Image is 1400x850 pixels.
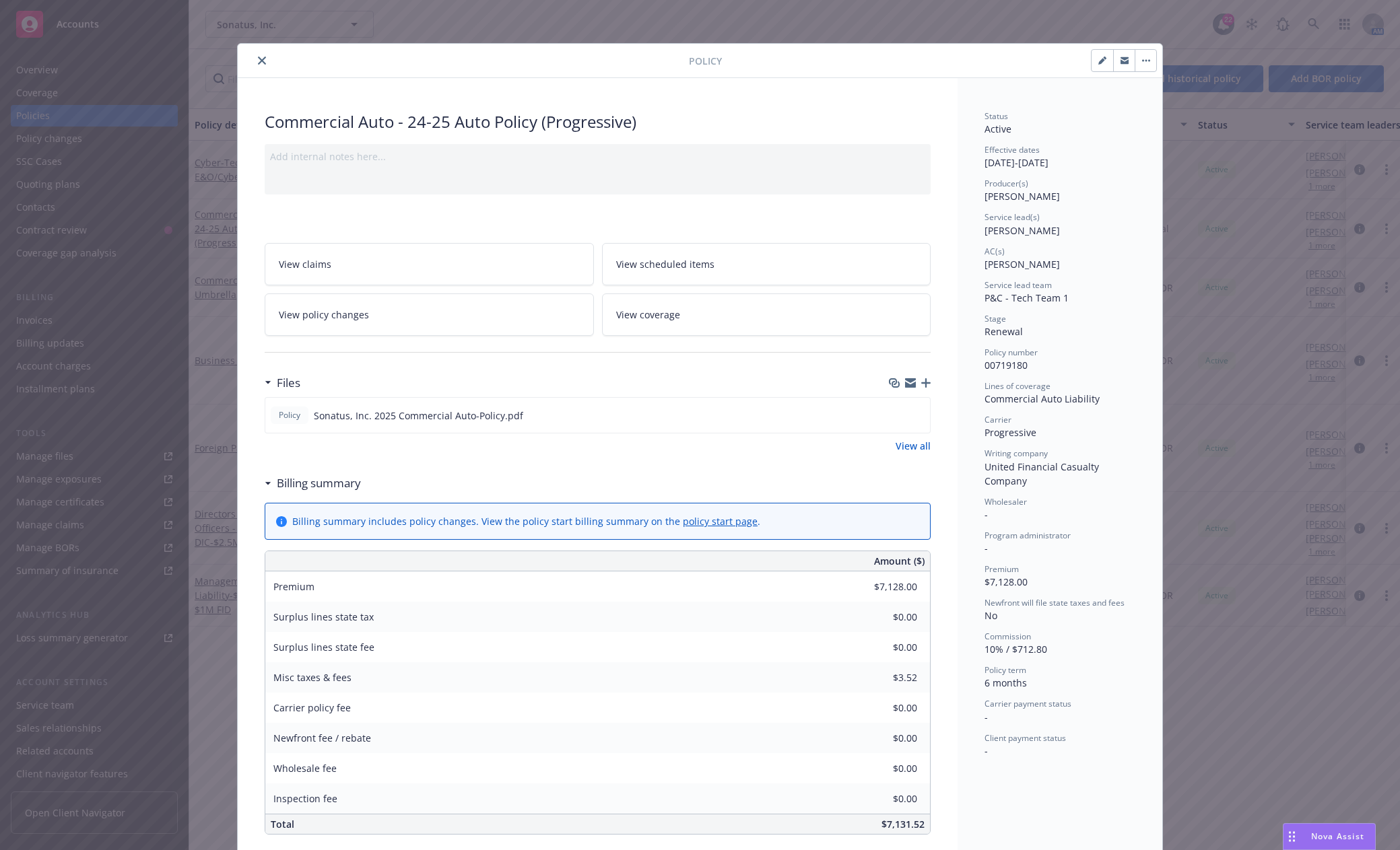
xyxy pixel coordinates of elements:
span: Renewal [985,325,1023,338]
button: close [254,52,270,69]
span: Status [985,110,1008,122]
span: Active [985,122,1011,135]
span: [PERSON_NAME] [985,224,1060,237]
span: - [985,744,988,757]
span: P&C - Tech Team 1 [985,291,1069,304]
span: Newfront will file state taxes and fees [985,597,1125,608]
button: download file [891,409,902,423]
a: View scheduled items [602,243,931,285]
input: 0.00 [838,637,925,658]
h3: Files [277,374,300,392]
span: Inspection fee [273,792,337,805]
span: Service lead team [985,279,1052,291]
span: Lines of coverage [985,380,1051,392]
span: Carrier payment status [985,698,1071,709]
div: Billing summary includes policy changes. View the policy start billing summary on the . [292,514,760,528]
span: - [985,508,988,521]
span: Amount ($) [874,554,925,568]
span: View scheduled items [616,257,714,271]
span: View coverage [616,308,680,322]
button: preview file [912,409,925,423]
a: policy start page [683,515,758,528]
span: 10% / $712.80 [985,643,1047,656]
span: Commission [985,631,1031,642]
span: 6 months [985,676,1027,689]
span: AC(s) [985,246,1005,257]
input: 0.00 [838,728,925,748]
span: Surplus lines state fee [273,641,374,653]
button: Nova Assist [1283,823,1376,850]
span: - [985,542,988,555]
h3: Billing summary [277,474,361,492]
input: 0.00 [838,758,925,779]
span: Wholesaler [985,496,1027,507]
input: 0.00 [838,607,925,627]
span: Effective dates [985,144,1040,155]
span: Writing company [985,448,1048,459]
input: 0.00 [838,668,925,688]
span: 00719180 [985,359,1028,371]
span: Service lead(s) [985,211,1040,223]
input: 0.00 [838,577,925,597]
a: View claims [265,243,594,285]
span: Nova Assist [1311,830,1364,842]
span: Total [271,818,294,830]
span: [PERSON_NAME] [985,190,1060,203]
span: [PERSON_NAME] [985,258,1060,271]
span: Policy term [985,664,1026,676]
input: 0.00 [838,698,925,718]
div: Commercial Auto - 24-25 Auto Policy (Progressive) [265,110,931,133]
span: Commercial Auto Liability [985,392,1100,405]
span: Newfront fee / rebate [273,732,371,744]
span: Misc taxes & fees [273,671,352,684]
span: Progressive [985,426,1036,439]
div: Files [265,374,300,392]
span: Policy number [985,347,1038,358]
span: $7,131.52 [881,818,925,830]
a: View coverage [602,293,931,336]
a: View all [896,439,931,453]
span: Policy [689,54,722,68]
span: Policy [276,409,303,421]
span: View claims [279,257,331,271]
span: Premium [273,580,314,593]
div: Add internal notes here... [270,149,925,164]
span: View policy changes [279,308,369,322]
span: Surplus lines state tax [273,610,374,623]
span: Client payment status [985,732,1066,744]
div: Drag to move [1284,824,1300,849]
span: Program administrator [985,530,1071,541]
div: Billing summary [265,474,361,492]
span: Stage [985,313,1006,324]
input: 0.00 [838,789,925,809]
div: [DATE] - [DATE] [985,144,1135,170]
span: - [985,711,988,723]
span: Wholesale fee [273,762,337,775]
span: Premium [985,563,1019,575]
span: Carrier policy fee [273,701,351,714]
span: Sonatus, Inc. 2025 Commercial Auto-Policy.pdf [314,409,523,423]
span: Carrier [985,414,1011,425]
span: Producer(s) [985,178,1028,189]
span: No [985,609,997,622]
span: United Financial Casualty Company [985,460,1102,487]
span: $7,128.00 [985,575,1028,588]
a: View policy changes [265,293,594,336]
